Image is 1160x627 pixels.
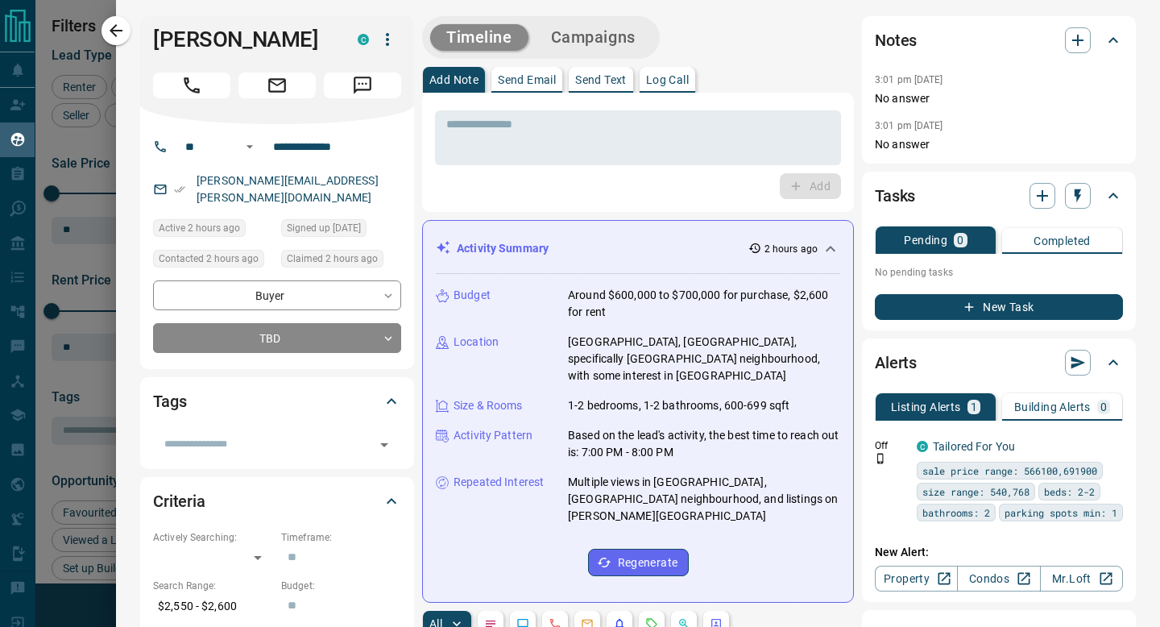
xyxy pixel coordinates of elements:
div: Notes [875,21,1123,60]
span: beds: 2-2 [1044,484,1095,500]
button: Campaigns [535,24,652,51]
span: Contacted 2 hours ago [159,251,259,267]
div: Tasks [875,176,1123,215]
h2: Tags [153,388,186,414]
p: No answer [875,90,1123,107]
span: Email [238,73,316,98]
a: Property [875,566,958,592]
p: Search Range: [153,579,273,593]
div: Mon Sep 15 2025 [153,250,273,272]
div: TBD [153,323,401,353]
p: Log Call [646,74,689,85]
h2: Criteria [153,488,205,514]
button: Open [240,137,259,156]
a: Condos [957,566,1040,592]
p: Add Note [429,74,478,85]
p: Size & Rooms [454,397,523,414]
div: condos.ca [917,441,928,452]
svg: Push Notification Only [875,453,886,464]
span: bathrooms: 2 [922,505,990,521]
p: Listing Alerts [891,401,961,413]
h2: Notes [875,27,917,53]
span: size range: 540,768 [922,484,1029,500]
p: Activity Summary [457,240,549,257]
div: Activity Summary2 hours ago [436,234,840,264]
span: Signed up [DATE] [287,220,361,236]
p: Budget [454,287,491,304]
p: Building Alerts [1014,401,1091,413]
div: Sat Aug 02 2025 [281,219,401,242]
div: condos.ca [358,34,369,45]
p: No pending tasks [875,260,1123,284]
a: Tailored For You [933,440,1015,453]
p: Actively Searching: [153,530,273,545]
p: Pending [904,235,947,246]
h1: [PERSON_NAME] [153,27,333,52]
div: Alerts [875,343,1123,382]
h2: Tasks [875,183,915,209]
p: Repeated Interest [454,474,544,491]
span: Active 2 hours ago [159,220,240,236]
p: 1-2 bedrooms, 1-2 bathrooms, 600-699 sqft [568,397,789,414]
div: Criteria [153,482,401,521]
div: Tags [153,382,401,421]
svg: Email Verified [174,184,185,195]
a: [PERSON_NAME][EMAIL_ADDRESS][PERSON_NAME][DOMAIN_NAME] [197,174,379,204]
p: Multiple views in [GEOGRAPHIC_DATA], [GEOGRAPHIC_DATA] neighbourhood, and listings on [PERSON_NAM... [568,474,840,525]
p: Completed [1034,235,1091,247]
p: Around $600,000 to $700,000 for purchase, $2,600 for rent [568,287,840,321]
button: Regenerate [588,549,689,576]
span: Message [324,73,401,98]
p: $2,550 - $2,600 [153,593,273,620]
div: Mon Sep 15 2025 [281,250,401,272]
p: No answer [875,136,1123,153]
div: Mon Sep 15 2025 [153,219,273,242]
button: Timeline [430,24,528,51]
span: Claimed 2 hours ago [287,251,378,267]
p: New Alert: [875,544,1123,561]
p: 0 [957,235,963,246]
p: Budget: [281,579,401,593]
p: Timeframe: [281,530,401,545]
span: Call [153,73,230,98]
p: Send Text [575,74,627,85]
p: Based on the lead's activity, the best time to reach out is: 7:00 PM - 8:00 PM [568,427,840,461]
p: 3:01 pm [DATE] [875,74,943,85]
span: sale price range: 566100,691900 [922,463,1097,479]
p: Activity Pattern [454,427,532,444]
p: 1 [971,401,977,413]
p: Off [875,438,907,453]
p: [GEOGRAPHIC_DATA], [GEOGRAPHIC_DATA], specifically [GEOGRAPHIC_DATA] neighbourhood, with some int... [568,334,840,384]
button: Open [373,434,396,456]
h2: Alerts [875,350,917,376]
p: 3:01 pm [DATE] [875,120,943,131]
div: Buyer [153,280,401,310]
button: New Task [875,294,1123,320]
p: 2 hours ago [764,242,818,256]
p: Send Email [498,74,556,85]
span: parking spots min: 1 [1005,505,1117,521]
p: Location [454,334,499,351]
a: Mr.Loft [1040,566,1123,592]
p: 0 [1100,401,1107,413]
